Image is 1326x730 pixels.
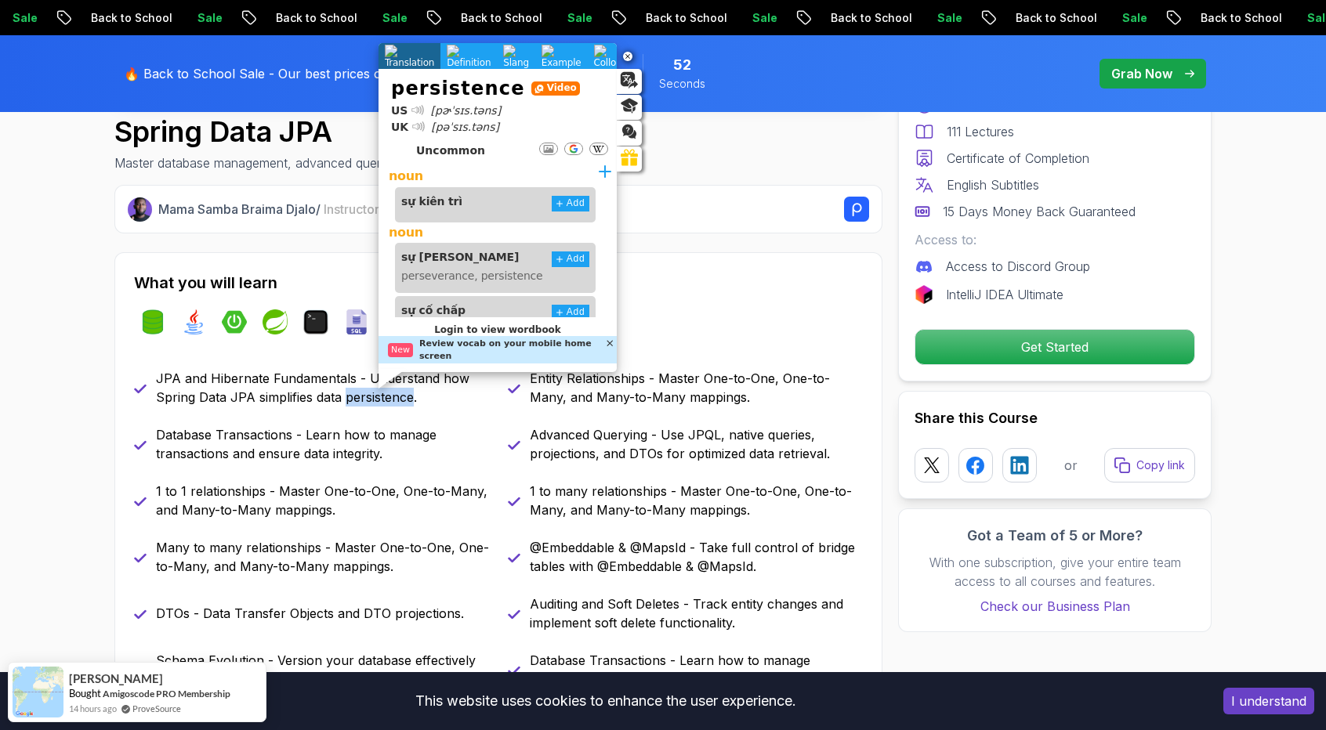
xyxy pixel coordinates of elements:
button: Copy link [1104,448,1195,482]
p: 1 to 1 relationships - Master One-to-One, One-to-Many, and Many-to-Many mappings. [156,482,489,519]
img: java logo [181,309,206,334]
p: Back to School [446,10,552,26]
p: Sale [552,10,603,26]
p: @Embeddable & @MapsId - Take full control of bridge tables with @Embeddable & @MapsId. [530,538,863,576]
p: 1 to many relationships - Master One-to-One, One-to-Many, and Many-to-Many mappings. [530,482,863,519]
p: Back to School [631,10,737,26]
p: 15 Days Money Back Guaranteed [943,202,1136,221]
p: Advanced Querying - Use JPQL, native queries, projections, and DTOs for optimized data retrieval. [530,425,863,463]
p: Schema Evolution - Version your database effectively using Flyway. [156,651,489,688]
p: English Subtitles [947,175,1039,194]
p: Back to School [1186,10,1292,26]
img: spring-data-jpa logo [140,309,165,334]
img: jetbrains logo [915,285,933,304]
p: DTOs - Data Transfer Objects and DTO projections. [156,604,464,623]
img: terminal logo [303,309,328,334]
p: Master database management, advanced querying, and expert data handling with ease [114,154,612,172]
p: IntelliJ IDEA Ultimate [946,285,1063,304]
p: Grab Now [1111,64,1172,83]
p: Back to School [261,10,368,26]
p: Back to School [816,10,922,26]
p: Copy link [1136,457,1185,473]
h2: Share this Course [915,407,1195,429]
p: Access to: [915,230,1195,249]
p: With one subscription, give your entire team access to all courses and features. [915,553,1195,591]
h2: What you will learn [134,272,863,294]
p: Entity Relationships - Master One-to-One, One-to-Many, and Many-to-Many mappings. [530,369,863,407]
img: spring-boot logo [222,309,247,334]
span: 52 Seconds [673,54,691,76]
p: Sale [737,10,788,26]
p: Database Transactions - Learn how to manage transactions and ensure data integrity. [156,425,489,463]
p: Sale [1107,10,1158,26]
button: Accept cookies [1223,688,1314,714]
p: Sale [368,10,418,26]
p: Many to many relationships - Master One-to-One, One-to-Many, and Many-to-Many mappings. [156,538,489,576]
p: Auditing and Soft Deletes - Track entity changes and implement soft delete functionality. [530,594,863,632]
p: Sale [922,10,973,26]
a: ProveSource [132,702,181,715]
p: Certificate of Completion [947,149,1089,168]
img: spring logo [263,309,288,334]
a: Check our Business Plan [915,597,1195,616]
p: Back to School [1001,10,1107,26]
img: provesource social proof notification image [13,667,63,717]
p: Mama Samba Braima Djalo / [158,200,379,219]
span: 14 hours ago [69,702,117,715]
h1: Spring Data JPA [114,116,612,147]
p: Sale [183,10,233,26]
span: Seconds [659,76,705,92]
button: Get Started [915,329,1195,365]
span: Bought [69,687,101,699]
h3: Got a Team of 5 or More? [915,525,1195,547]
span: [PERSON_NAME] [69,672,163,685]
p: Get Started [915,330,1194,364]
img: Nelson Djalo [128,197,152,222]
img: sql logo [344,309,369,334]
a: Amigoscode PRO Membership [103,688,230,699]
div: This website uses cookies to enhance the user experience. [12,684,1200,718]
p: Access to Discord Group [946,257,1090,276]
p: Database Transactions - Learn how to manage transactions and ensure data integrity. [530,651,863,688]
p: Back to School [76,10,183,26]
p: 🔥 Back to School Sale - Our best prices of the year! [124,64,443,83]
span: Instructor [324,201,379,217]
p: or [1064,456,1078,475]
p: 111 Lectures [947,122,1014,141]
p: JPA and Hibernate Fundamentals - Understand how Spring Data JPA simplifies data persistence. [156,369,489,407]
